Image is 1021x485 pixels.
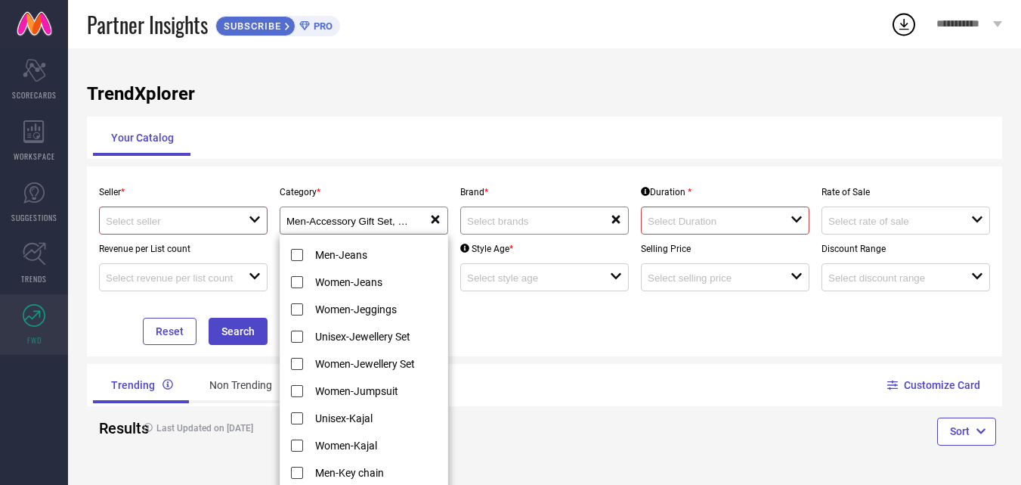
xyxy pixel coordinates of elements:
[136,423,495,434] h4: Last Updated on [DATE]
[286,213,429,228] div: Men-Accessory Gift Set, Women-Anklet
[280,377,462,404] li: Women-Jumpsuit
[828,216,957,227] input: Select rate of sale
[467,272,596,284] input: Select style age
[280,431,462,459] li: Women-Kajal
[87,83,1002,104] h1: TrendXplorer
[280,241,462,268] li: Men-Jeans
[209,318,268,345] button: Search
[93,367,191,403] div: Trending
[280,322,462,350] li: Unisex-Jewellery Set
[828,272,957,284] input: Select discount range
[14,151,55,162] span: WORKSPACE
[12,89,57,101] span: SCORECARDS
[106,216,234,227] input: Select seller
[280,268,462,295] li: Women-Jeans
[460,187,629,197] p: Brand
[821,244,990,254] p: Discount Range
[27,334,42,346] span: FWD
[648,272,776,284] input: Select selling price
[143,318,196,345] button: Reset
[890,364,981,406] button: Customize Card
[216,20,285,32] span: SUBSCRIBE
[106,272,234,284] input: Select revenue per list count
[310,20,333,32] span: PRO
[21,273,47,284] span: TRENDS
[280,404,462,431] li: Unisex-Kajal
[467,216,596,227] input: Select brands
[821,187,990,197] p: Rate of Sale
[99,419,124,437] h2: Results
[215,12,340,36] a: SUBSCRIBEPRO
[280,350,462,377] li: Women-Jewellery Set
[641,187,691,197] div: Duration
[99,187,268,197] p: Seller
[280,295,462,322] li: Women-Jeggings
[99,244,268,254] p: Revenue per List count
[11,212,57,223] span: SUGGESTIONS
[937,418,996,445] button: Sort
[286,216,415,227] input: Select upto 10 categories
[93,120,192,156] div: Your Catalog
[280,187,448,197] p: Category
[890,11,917,38] div: Open download list
[191,367,308,403] div: Non Trending
[648,216,776,227] input: Select Duration
[87,9,208,40] span: Partner Insights
[460,244,513,254] div: Style Age
[641,244,809,254] p: Selling Price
